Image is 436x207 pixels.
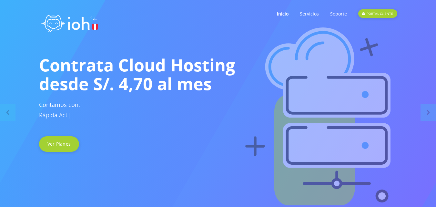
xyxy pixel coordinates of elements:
a: Soporte [330,1,347,26]
a: Servicios [300,1,319,26]
img: logo ioh [39,8,100,37]
a: PORTAL CLIENTE [358,1,397,26]
span: Rápida Act [39,111,67,119]
a: Inicio [277,1,289,26]
span: | [67,111,71,119]
div: PORTAL CLIENTE [358,9,397,18]
h3: Contamos con: [39,99,397,120]
h1: Contrata Cloud Hosting desde S/. 4,70 al mes [39,56,397,93]
a: Ver Planes [39,136,79,152]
